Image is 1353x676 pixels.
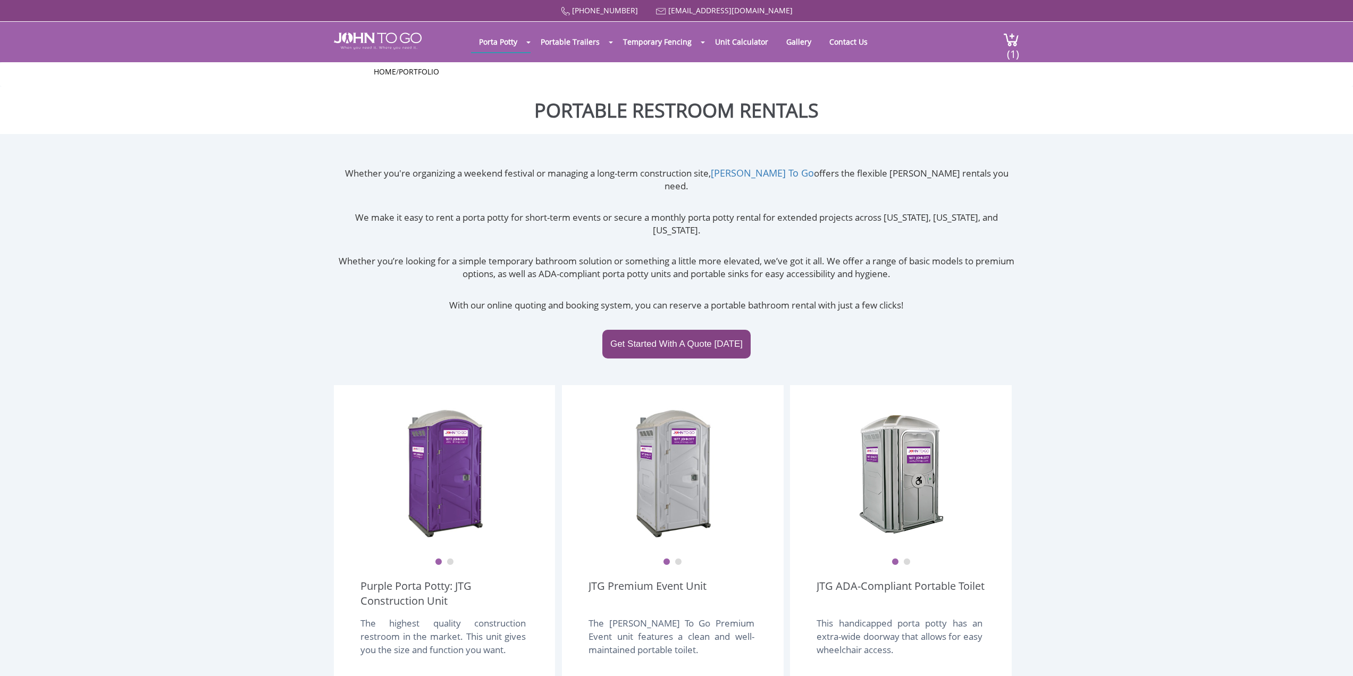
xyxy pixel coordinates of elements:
[360,579,528,608] a: Purple Porta Potty: JTG Construction Unit
[334,166,1019,193] p: Whether you're organizing a weekend festival or managing a long-term construction site, offers th...
[615,31,700,52] a: Temporary Fencing
[821,31,876,52] a: Contact Us
[859,406,944,539] img: ADA Handicapped Accessible Unit
[447,558,454,566] button: 2 of 2
[561,7,570,16] img: Call
[892,558,899,566] button: 1 of 2
[817,616,982,667] div: This handicapped porta potty has an extra-wide doorway that allows for easy wheelchair access.
[334,211,1019,237] p: We make it easy to rent a porta potty for short-term events or secure a monthly porta potty renta...
[675,558,682,566] button: 2 of 2
[656,8,666,15] img: Mail
[533,31,608,52] a: Portable Trailers
[903,558,911,566] button: 2 of 2
[1006,38,1019,61] span: (1)
[471,31,525,52] a: Porta Potty
[589,579,707,608] a: JTG Premium Event Unit
[602,330,751,358] a: Get Started With A Quote [DATE]
[334,32,422,49] img: JOHN to go
[707,31,776,52] a: Unit Calculator
[668,5,793,15] a: [EMAIL_ADDRESS][DOMAIN_NAME]
[334,299,1019,312] p: With our online quoting and booking system, you can reserve a portable bathroom rental with just ...
[360,616,526,667] div: The highest quality construction restroom in the market. This unit gives you the size and functio...
[663,558,670,566] button: 1 of 2
[334,255,1019,281] p: Whether you’re looking for a simple temporary bathroom solution or something a little more elevat...
[711,166,814,179] a: [PERSON_NAME] To Go
[435,558,442,566] button: 1 of 2
[589,616,754,667] div: The [PERSON_NAME] To Go Premium Event unit features a clean and well-maintained portable toilet.
[778,31,819,52] a: Gallery
[374,66,980,77] ul: /
[572,5,638,15] a: [PHONE_NUMBER]
[1003,32,1019,47] img: cart a
[817,579,985,608] a: JTG ADA-Compliant Portable Toilet
[399,66,439,77] a: Portfolio
[374,66,396,77] a: Home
